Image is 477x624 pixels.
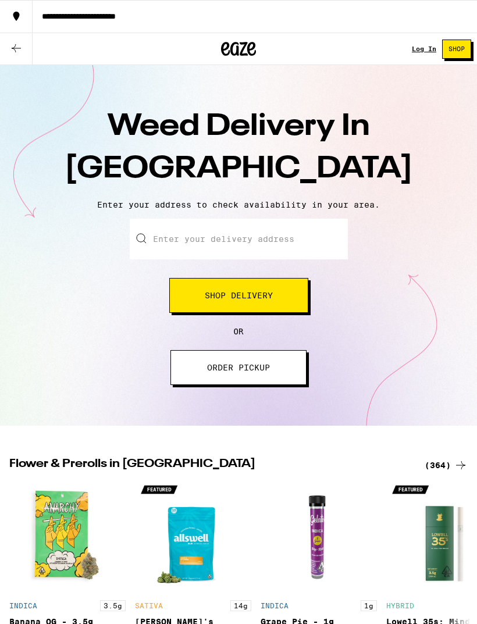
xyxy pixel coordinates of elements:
[230,600,251,611] p: 14g
[361,600,377,611] p: 1g
[135,478,251,594] img: Allswell - Jack's Revenge - 14g
[130,219,348,259] input: Enter your delivery address
[170,350,307,385] button: ORDER PICKUP
[12,200,465,209] p: Enter your address to check availability in your area.
[261,478,377,594] img: Gelato - Grape Pie - 1g
[386,602,414,609] p: HYBRID
[261,602,289,609] p: INDICA
[35,106,442,191] h1: Weed Delivery In
[135,602,163,609] p: SATIVA
[442,40,471,59] button: Shop
[207,363,270,372] span: ORDER PICKUP
[100,600,126,611] p: 3.5g
[65,154,413,184] span: [GEOGRAPHIC_DATA]
[205,291,273,299] span: Shop Delivery
[412,45,436,52] div: Log In
[234,327,244,336] span: OR
[9,478,126,594] img: Anarchy - Banana OG - 3.5g
[9,458,411,472] h2: Flower & Prerolls in [GEOGRAPHIC_DATA]
[169,278,308,313] button: Shop Delivery
[448,46,465,52] span: Shop
[425,458,468,472] a: (364)
[9,602,37,609] p: INDICA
